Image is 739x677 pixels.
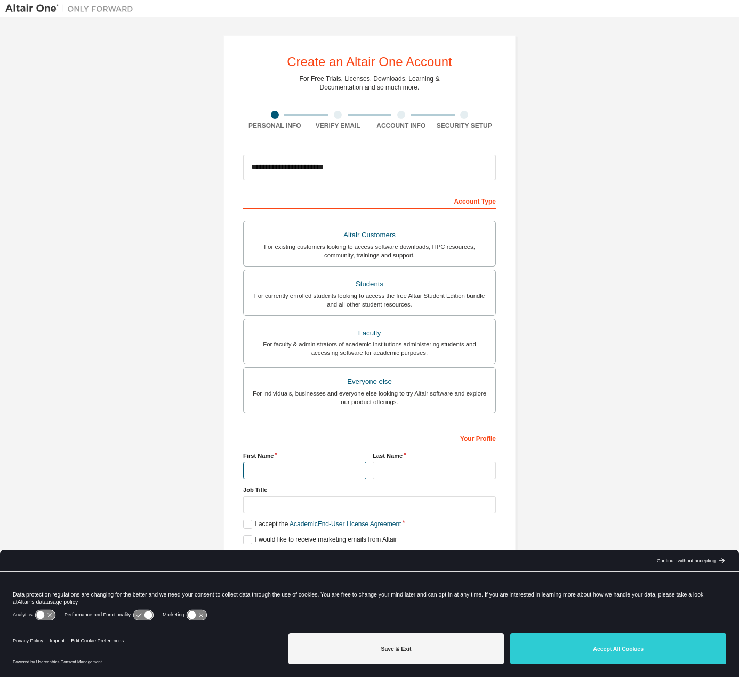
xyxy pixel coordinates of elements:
[250,243,489,260] div: For existing customers looking to access software downloads, HPC resources, community, trainings ...
[250,389,489,406] div: For individuals, businesses and everyone else looking to try Altair software and explore our prod...
[250,340,489,357] div: For faculty & administrators of academic institutions administering students and accessing softwa...
[250,292,489,309] div: For currently enrolled students looking to access the free Altair Student Edition bundle and all ...
[250,374,489,389] div: Everyone else
[243,429,496,446] div: Your Profile
[369,122,433,130] div: Account Info
[243,192,496,209] div: Account Type
[373,452,496,460] label: Last Name
[250,277,489,292] div: Students
[243,452,366,460] label: First Name
[243,520,401,529] label: I accept the
[250,228,489,243] div: Altair Customers
[243,486,496,494] label: Job Title
[243,535,397,544] label: I would like to receive marketing emails from Altair
[433,122,496,130] div: Security Setup
[290,520,401,528] a: Academic End-User License Agreement
[5,3,139,14] img: Altair One
[243,122,307,130] div: Personal Info
[307,122,370,130] div: Verify Email
[287,55,452,68] div: Create an Altair One Account
[250,326,489,341] div: Faculty
[300,75,440,92] div: For Free Trials, Licenses, Downloads, Learning & Documentation and so much more.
